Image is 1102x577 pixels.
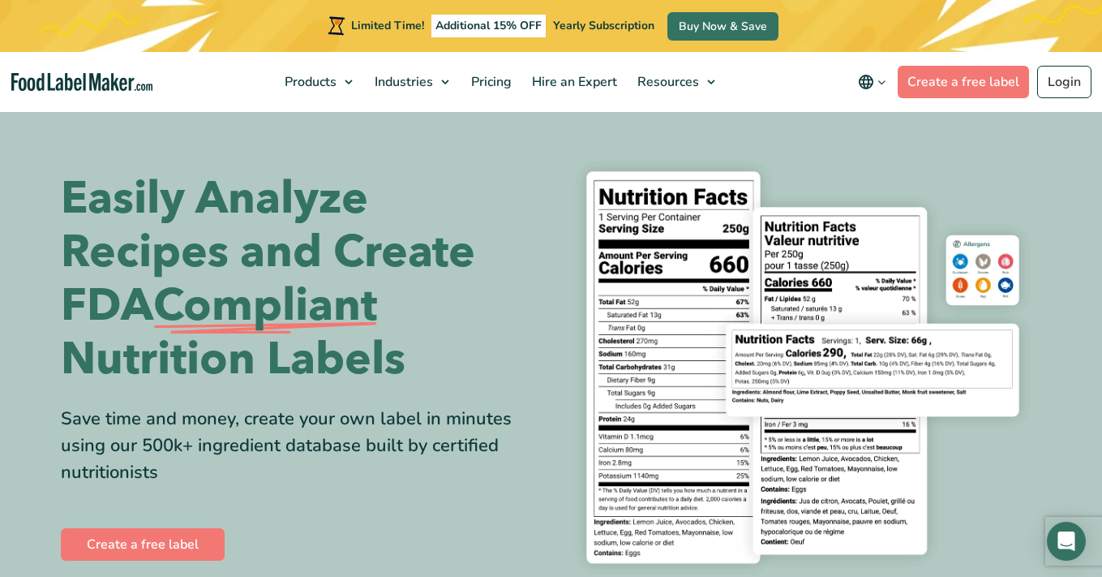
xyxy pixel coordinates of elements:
span: Resources [632,73,701,91]
span: Hire an Expert [527,73,619,91]
h1: Easily Analyze Recipes and Create FDA Nutrition Labels [61,172,539,386]
span: Products [280,73,338,91]
div: Open Intercom Messenger [1047,522,1086,561]
a: Products [275,52,361,112]
a: Resources [628,52,723,112]
a: Hire an Expert [522,52,624,112]
span: Yearly Subscription [553,18,654,33]
a: Create a free label [898,66,1029,98]
span: Pricing [466,73,513,91]
a: Pricing [461,52,518,112]
span: Compliant [153,279,377,333]
span: Industries [370,73,435,91]
a: Buy Now & Save [667,12,778,41]
span: Limited Time! [351,18,424,33]
a: Create a free label [61,528,225,561]
a: Login [1037,66,1091,98]
div: Save time and money, create your own label in minutes using our 500k+ ingredient database built b... [61,406,539,486]
span: Additional 15% OFF [431,15,546,37]
a: Industries [365,52,457,112]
